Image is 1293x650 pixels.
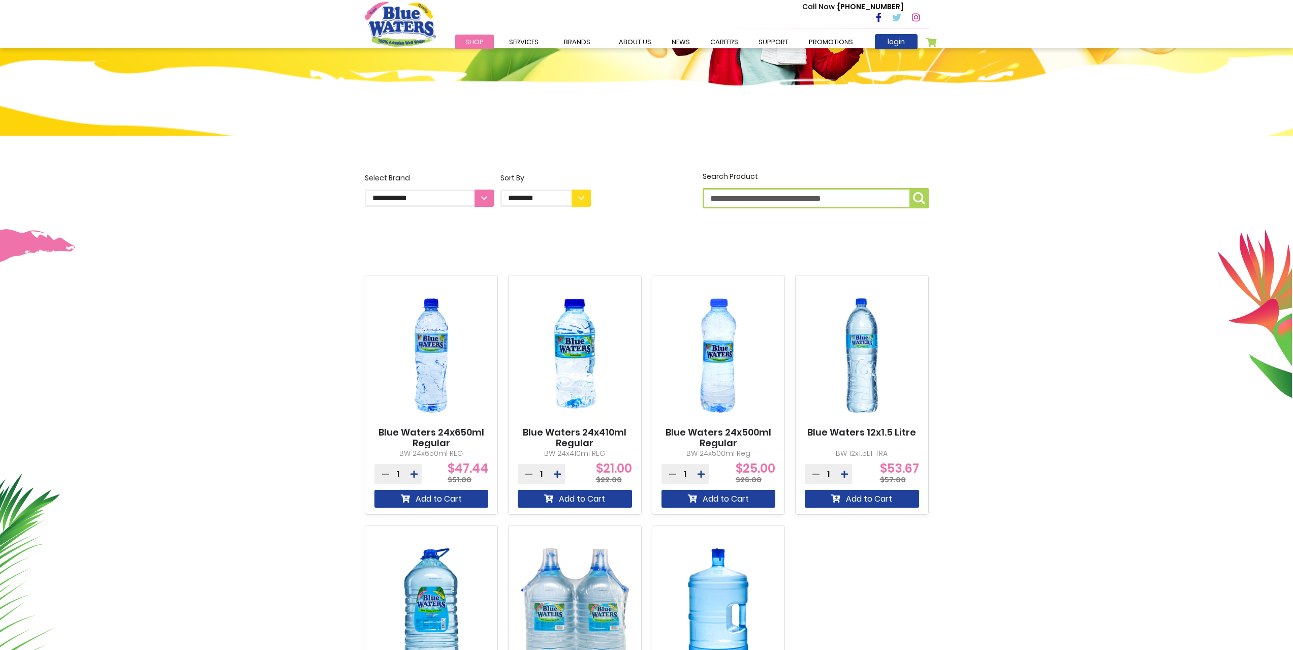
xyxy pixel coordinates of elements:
button: Add to Cart [661,490,776,508]
p: BW 24x500ml Reg [661,448,776,459]
label: Search Product [703,171,929,208]
a: News [661,35,700,49]
img: Blue Waters 12x1.5 Litre [805,284,919,427]
a: Blue Waters 24x500ml Regular [661,427,776,449]
a: about us [609,35,661,49]
select: Select Brand [365,190,494,207]
p: BW 12x1.5LT TRA [805,448,919,459]
span: $21.00 [596,469,632,478]
a: Promotions [799,35,863,49]
span: $22.00 [596,475,622,485]
a: support [748,35,799,49]
p: BW 24x650ml REG [374,448,489,459]
span: $57.00 [880,475,906,485]
span: $51.00 [448,475,471,485]
span: $25.00 [736,469,775,478]
a: login [875,34,918,49]
img: Blue Waters 24x410ml Regular [518,284,632,427]
a: Blue Waters 24x650ml Regular [374,427,489,449]
img: search-icon.png [913,192,925,204]
p: BW 24x410ml REG [518,448,632,459]
span: $53.67 [880,469,919,478]
span: Shop [465,37,484,47]
button: Add to Cart [518,490,632,508]
a: Blue Waters 12x1.5 Litre [807,427,916,438]
p: [PHONE_NUMBER] [802,2,903,12]
span: Brands [564,37,590,47]
img: Blue Waters 24x500ml Regular [661,284,776,427]
select: Sort By [500,190,591,207]
a: Blue Waters 24x410ml Regular [518,427,632,449]
span: Services [509,37,539,47]
a: careers [700,35,748,49]
a: store logo [365,2,436,46]
input: Search Product [703,188,929,208]
span: $26.00 [736,475,762,485]
button: Add to Cart [805,490,919,508]
div: Sort By [500,173,591,183]
button: Search Product [909,188,929,208]
button: Add to Cart [374,490,489,508]
span: Call Now : [802,2,838,12]
label: Select Brand [365,173,494,207]
span: $47.44 [448,469,488,478]
img: Blue Waters 24x650ml Regular [374,284,489,427]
